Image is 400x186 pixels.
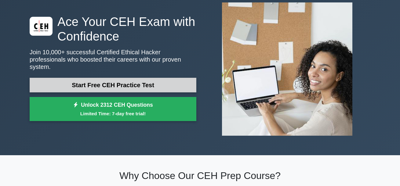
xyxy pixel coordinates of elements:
[30,78,196,92] a: Start Free CEH Practice Test
[37,110,189,117] small: Limited Time: 7-day free trial!
[30,97,196,121] a: Unlock 2312 CEH QuestionsLimited Time: 7-day free trial!
[30,14,196,44] h1: Ace Your CEH Exam with Confidence
[30,170,370,181] h2: Why Choose Our CEH Prep Course?
[30,48,196,70] p: Join 10,000+ successful Certified Ethical Hacker professionals who boosted their careers with our...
